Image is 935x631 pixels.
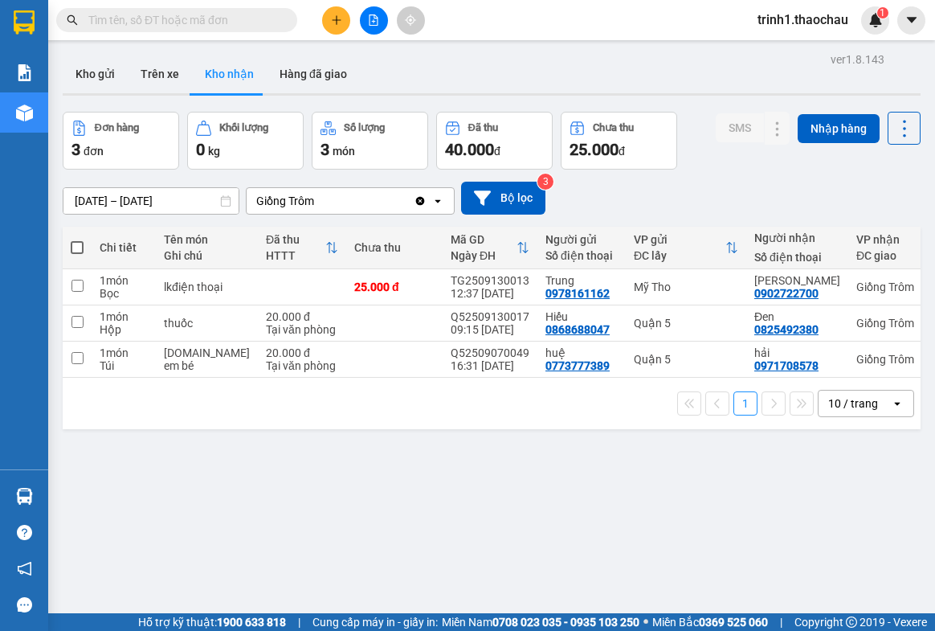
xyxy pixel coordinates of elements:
[95,122,139,133] div: Đơn hàng
[71,140,80,159] span: 3
[16,64,33,81] img: solution-icon
[451,310,529,323] div: Q52509130017
[138,613,286,631] span: Hỗ trợ kỹ thuật:
[431,195,444,207] svg: open
[451,323,529,336] div: 09:15 [DATE]
[634,353,738,366] div: Quận 5
[16,488,33,505] img: warehouse-icon
[164,233,250,246] div: Tên món
[164,317,250,330] div: thuốc
[266,310,338,323] div: 20.000 đ
[545,359,610,372] div: 0773777389
[17,597,32,613] span: message
[643,619,648,625] span: ⚪️
[312,112,428,170] button: Số lượng3món
[754,310,840,323] div: Đen
[754,323,819,336] div: 0825492380
[164,281,250,293] div: lkđiện thoại
[754,287,819,300] div: 0902722700
[187,112,304,170] button: Khối lượng0kg
[266,323,338,336] div: Tại văn phòng
[545,323,610,336] div: 0868688047
[619,145,625,158] span: đ
[634,233,725,246] div: VP gửi
[405,14,416,26] span: aim
[451,359,529,372] div: 16:31 [DATE]
[545,310,618,323] div: Hiếu
[780,613,782,631] span: |
[192,55,267,93] button: Kho nhận
[219,122,268,133] div: Khối lượng
[436,112,553,170] button: Đã thu40.000đ
[545,346,618,359] div: huệ
[88,11,278,29] input: Tìm tên, số ĐT hoặc mã đơn
[414,195,427,207] svg: Clear value
[754,359,819,372] div: 0971708578
[16,104,33,121] img: warehouse-icon
[100,346,148,359] div: 1 món
[445,140,494,159] span: 40.000
[492,616,639,629] strong: 0708 023 035 - 0935 103 250
[652,613,768,631] span: Miền Bắc
[443,227,537,269] th: Toggle SortBy
[754,232,840,244] div: Người nhận
[754,274,840,287] div: Thế Trang
[354,281,435,293] div: 25.000 đ
[164,346,250,372] div: q.ao em bé
[880,7,885,18] span: 1
[451,287,529,300] div: 12:37 [DATE]
[298,613,300,631] span: |
[14,10,35,35] img: logo-vxr
[745,10,861,30] span: trinh1.thaochau
[537,174,553,190] sup: 3
[322,6,350,35] button: plus
[626,227,746,269] th: Toggle SortBy
[634,317,738,330] div: Quận 5
[100,287,148,300] div: Bọc
[312,613,438,631] span: Cung cấp máy in - giấy in:
[831,51,884,68] div: ver 1.8.143
[333,145,355,158] span: món
[570,140,619,159] span: 25.000
[128,55,192,93] button: Trên xe
[634,281,738,293] div: Mỹ Tho
[545,287,610,300] div: 0978161162
[904,13,919,27] span: caret-down
[266,346,338,359] div: 20.000 đ
[494,145,500,158] span: đ
[63,55,128,93] button: Kho gửi
[316,193,317,209] input: Selected Giồng Trôm.
[84,145,104,158] span: đơn
[344,122,385,133] div: Số lượng
[461,182,545,215] button: Bộ lọc
[699,616,768,629] strong: 0369 525 060
[442,613,639,631] span: Miền Nam
[451,249,516,262] div: Ngày ĐH
[266,359,338,372] div: Tại văn phòng
[545,274,618,287] div: Trung
[100,274,148,287] div: 1 món
[716,113,764,142] button: SMS
[877,7,888,18] sup: 1
[545,249,618,262] div: Số điện thoại
[754,251,840,264] div: Số điện thoại
[451,233,516,246] div: Mã GD
[451,274,529,287] div: TG2509130013
[17,525,32,540] span: question-circle
[266,233,325,246] div: Đã thu
[868,13,883,27] img: icon-new-feature
[100,323,148,336] div: Hộp
[267,55,360,93] button: Hàng đã giao
[100,359,148,372] div: Túi
[258,227,346,269] th: Toggle SortBy
[63,112,179,170] button: Đơn hàng3đơn
[354,241,435,254] div: Chưa thu
[208,145,220,158] span: kg
[798,114,880,143] button: Nhập hàng
[451,346,529,359] div: Q52509070049
[67,14,78,26] span: search
[321,140,329,159] span: 3
[164,249,250,262] div: Ghi chú
[634,249,725,262] div: ĐC lấy
[63,188,239,214] input: Select a date range.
